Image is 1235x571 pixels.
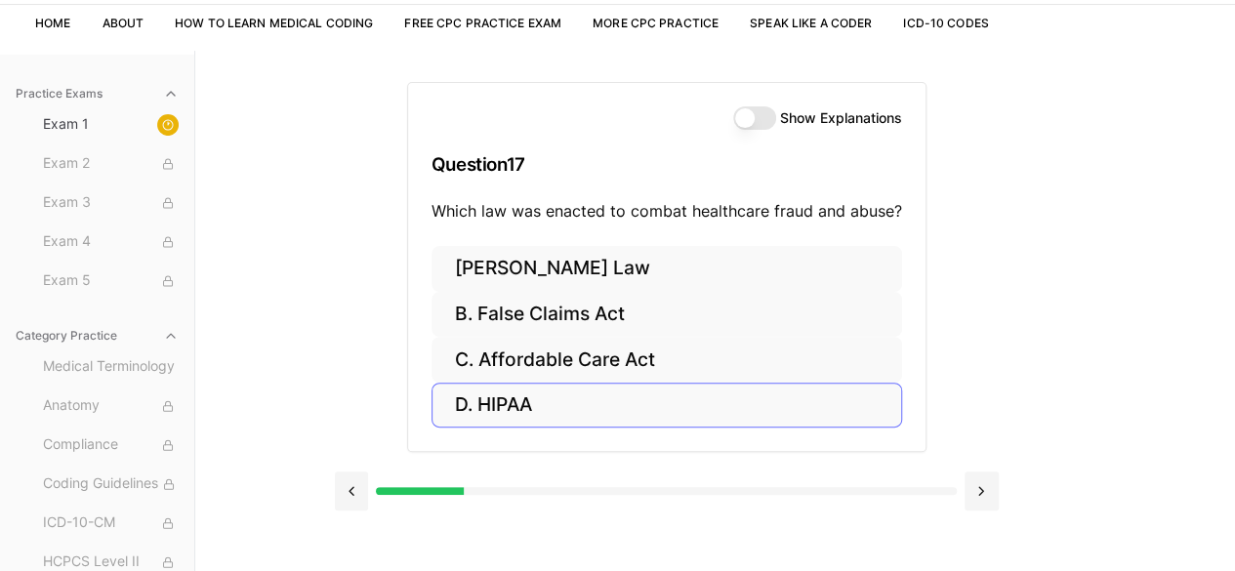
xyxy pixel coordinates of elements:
label: Show Explanations [780,111,902,125]
button: Compliance [35,429,186,461]
span: Compliance [43,434,179,456]
span: Exam 5 [43,270,179,292]
span: Exam 4 [43,231,179,253]
button: ICD-10-CM [35,508,186,539]
p: Which law was enacted to combat healthcare fraud and abuse? [432,199,902,223]
button: Category Practice [8,320,186,351]
button: Anatomy [35,390,186,422]
button: B. False Claims Act [432,292,902,338]
span: Exam 3 [43,192,179,214]
span: ICD-10-CM [43,512,179,534]
a: Free CPC Practice Exam [404,16,561,30]
button: Coding Guidelines [35,469,186,500]
button: Practice Exams [8,78,186,109]
span: Anatomy [43,395,179,417]
a: ICD-10 Codes [903,16,988,30]
button: Exam 5 [35,265,186,297]
h3: Question 17 [432,136,902,193]
button: Exam 1 [35,109,186,141]
a: How to Learn Medical Coding [175,16,373,30]
a: Speak Like a Coder [750,16,872,30]
button: Medical Terminology [35,351,186,383]
button: Exam 3 [35,187,186,219]
a: Home [35,16,70,30]
span: Exam 2 [43,153,179,175]
span: Coding Guidelines [43,473,179,495]
a: About [102,16,144,30]
button: D. HIPAA [432,383,902,428]
span: Exam 1 [43,114,179,136]
button: Exam 2 [35,148,186,180]
span: Medical Terminology [43,356,179,378]
a: More CPC Practice [593,16,719,30]
button: Exam 4 [35,226,186,258]
button: C. Affordable Care Act [432,337,902,383]
button: [PERSON_NAME] Law [432,246,902,292]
